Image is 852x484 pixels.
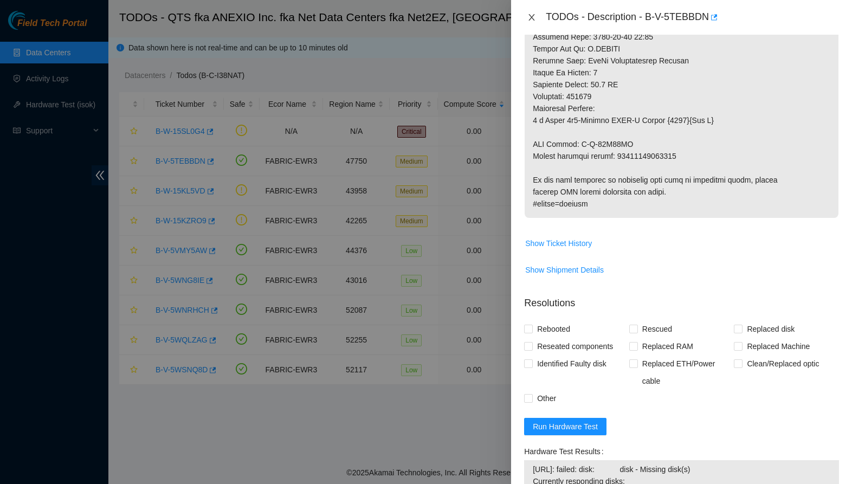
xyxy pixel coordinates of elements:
span: Show Shipment Details [525,264,604,276]
button: Show Shipment Details [525,261,604,279]
span: Other [533,390,560,407]
label: Hardware Test Results [524,443,608,460]
span: Run Hardware Test [533,421,598,433]
span: Clean/Replaced optic [743,355,823,372]
button: Show Ticket History [525,235,592,252]
span: Rebooted [533,320,575,338]
div: TODOs - Description - B-V-5TEBBDN [546,9,839,26]
button: Close [524,12,539,23]
span: Show Ticket History [525,237,592,249]
span: Reseated components [533,338,617,355]
p: Resolutions [524,287,839,311]
span: Replaced RAM [638,338,698,355]
span: Replaced disk [743,320,799,338]
span: Identified Faulty disk [533,355,611,372]
button: Run Hardware Test [524,418,606,435]
span: Replaced Machine [743,338,814,355]
span: Rescued [638,320,676,338]
span: Replaced ETH/Power cable [638,355,734,390]
span: close [527,13,536,22]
